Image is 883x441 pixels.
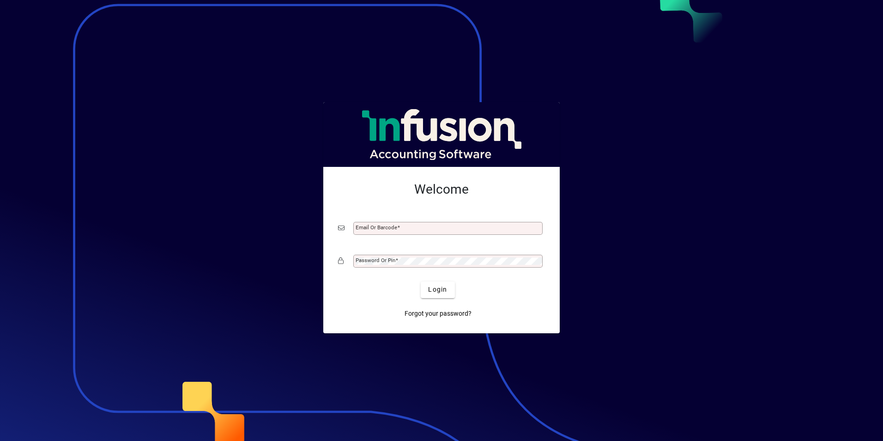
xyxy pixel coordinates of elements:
[421,282,454,298] button: Login
[401,306,475,322] a: Forgot your password?
[356,257,395,263] mat-label: Password or Pin
[338,182,545,197] h2: Welcome
[428,285,447,294] span: Login
[356,224,397,231] mat-label: Email or Barcode
[405,309,472,318] span: Forgot your password?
